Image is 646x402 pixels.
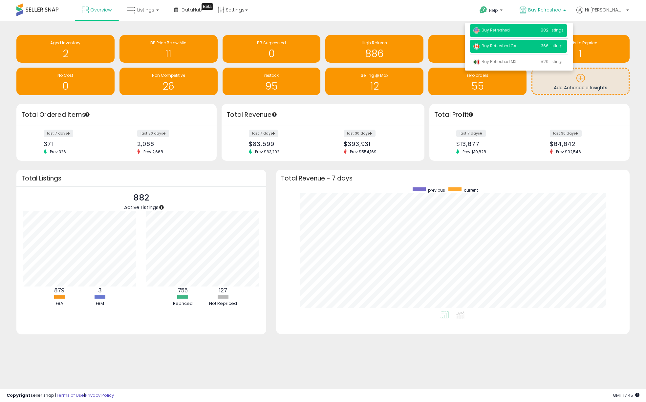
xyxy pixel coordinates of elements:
i: Get Help [479,6,487,14]
label: last 30 days [137,130,169,137]
h1: 11 [123,48,214,59]
a: No Cost 0 [16,68,115,95]
label: last 7 days [456,130,486,137]
div: Tooltip anchor [202,3,213,10]
span: Prev: 326 [47,149,69,155]
div: Tooltip anchor [159,204,164,210]
span: No Cost [57,73,73,78]
span: High Returns [362,40,387,46]
h3: Total Revenue [226,110,420,119]
label: last 7 days [249,130,278,137]
div: Tooltip anchor [468,112,474,117]
b: 879 [54,286,65,294]
span: Buy Refreshed CA [473,43,516,49]
a: Selling @ Max 12 [325,68,423,95]
span: 529 listings [541,59,564,64]
h1: 95 [226,81,317,92]
a: zero orders 55 [428,68,527,95]
span: Prev: $554,169 [347,149,380,155]
b: 127 [219,286,227,294]
img: canada.png [473,43,480,50]
span: Buy Refreshed MX [473,59,516,64]
label: last 30 days [550,130,582,137]
span: Hi [PERSON_NAME] [585,7,624,13]
div: $83,599 [249,140,318,147]
div: Tooltip anchor [271,112,277,117]
h3: Total Revenue - 7 days [281,176,625,181]
div: FBM [80,301,119,307]
span: zero orders [466,73,488,78]
img: usa.png [473,27,480,34]
span: Prev: $92,546 [553,149,584,155]
span: restock [264,73,279,78]
span: previous [428,187,445,193]
label: last 30 days [344,130,376,137]
a: Help [474,1,509,21]
a: Non Competitive 26 [119,68,218,95]
h1: 26 [123,81,214,92]
div: $393,931 [344,140,413,147]
span: Non Competitive [152,73,185,78]
h1: 13 [432,48,523,59]
h1: 2 [20,48,111,59]
h1: 12 [329,81,420,92]
a: High Returns 886 [325,35,423,63]
div: Repriced [163,301,203,307]
h1: 0 [20,81,111,92]
span: Prev: 2,668 [140,149,166,155]
div: 2,066 [137,140,205,147]
span: Needs to Reprice [564,40,597,46]
span: Help [489,8,498,13]
div: 371 [44,140,112,147]
h1: 1 [535,48,626,59]
p: 882 [124,192,159,204]
span: Listings [137,7,154,13]
span: Prev: $63,292 [252,149,283,155]
span: 882 listings [541,27,564,33]
span: 366 listings [541,43,564,49]
h3: Total Ordered Items [21,110,212,119]
img: mexico.png [473,59,480,65]
b: 3 [98,286,102,294]
div: $13,677 [456,140,525,147]
span: current [464,187,478,193]
a: restock 95 [223,68,321,95]
div: $64,642 [550,140,618,147]
a: Hi [PERSON_NAME] [576,7,629,21]
h1: 886 [329,48,420,59]
h1: 0 [226,48,317,59]
span: Buy Refreshed [473,27,510,33]
div: FBA [40,301,79,307]
div: Tooltip anchor [84,112,90,117]
span: Buy Refreshed [528,7,561,13]
a: BB Surpressed 0 [223,35,321,63]
span: Overview [90,7,112,13]
span: DataHub [182,7,202,13]
span: BB Price Below Min [150,40,186,46]
a: Add Actionable Insights [532,69,629,94]
b: 755 [178,286,188,294]
span: Aged Inventory [50,40,80,46]
h1: 55 [432,81,523,92]
a: BB Price Below Min 11 [119,35,218,63]
span: Selling @ Max [361,73,388,78]
a: Aged Inventory 2 [16,35,115,63]
span: Prev: $10,828 [459,149,489,155]
h3: Total Listings [21,176,261,181]
div: Not Repriced [204,301,243,307]
h3: Total Profit [434,110,625,119]
a: Needs to Reprice 1 [531,35,630,63]
a: Inbound 13 [428,35,527,63]
span: BB Surpressed [257,40,286,46]
label: last 7 days [44,130,73,137]
span: Add Actionable Insights [554,84,607,91]
span: Active Listings [124,204,159,211]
